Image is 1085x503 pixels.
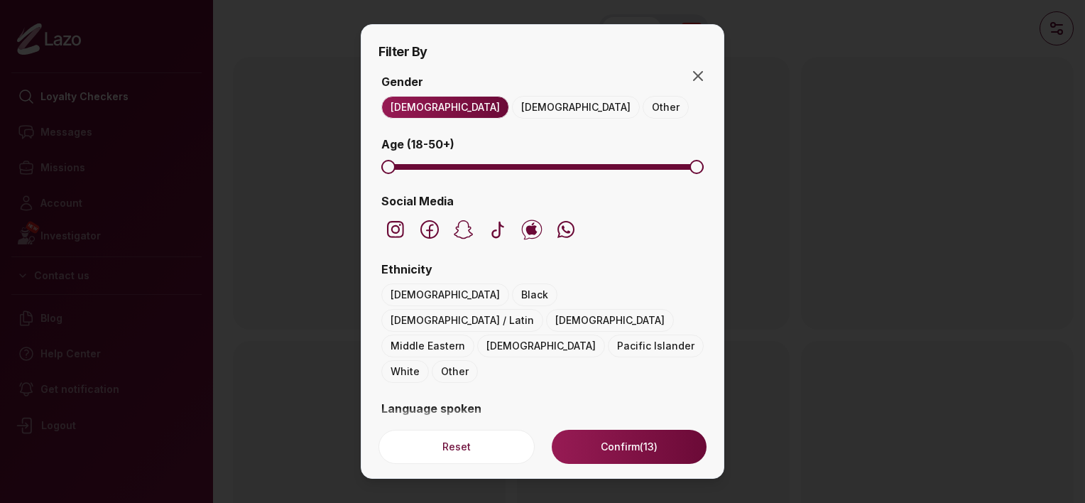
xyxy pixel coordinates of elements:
[381,160,396,174] span: Minimum
[378,261,707,278] label: Ethnicity
[546,309,674,332] button: [DEMOGRAPHIC_DATA]
[381,309,543,332] button: [DEMOGRAPHIC_DATA] / Latin
[378,400,707,417] label: Language spoken
[689,160,704,174] span: Maximum
[381,283,509,306] button: [DEMOGRAPHIC_DATA]
[407,137,454,151] span: ( 18 - 50 +)
[378,430,535,464] button: Reset
[378,193,707,210] label: Social Media
[381,360,429,383] button: White
[552,430,707,464] button: Confirm(13)
[477,335,605,357] button: [DEMOGRAPHIC_DATA]
[432,360,478,383] button: Other
[608,335,704,357] button: Pacific Islander
[381,335,474,357] button: Middle Eastern
[381,96,509,119] button: [DEMOGRAPHIC_DATA]
[512,283,557,306] button: Black
[378,136,707,153] label: Age
[643,96,689,119] button: Other
[378,73,707,90] label: Gender
[512,96,640,119] button: [DEMOGRAPHIC_DATA]
[361,42,724,62] h2: Filter By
